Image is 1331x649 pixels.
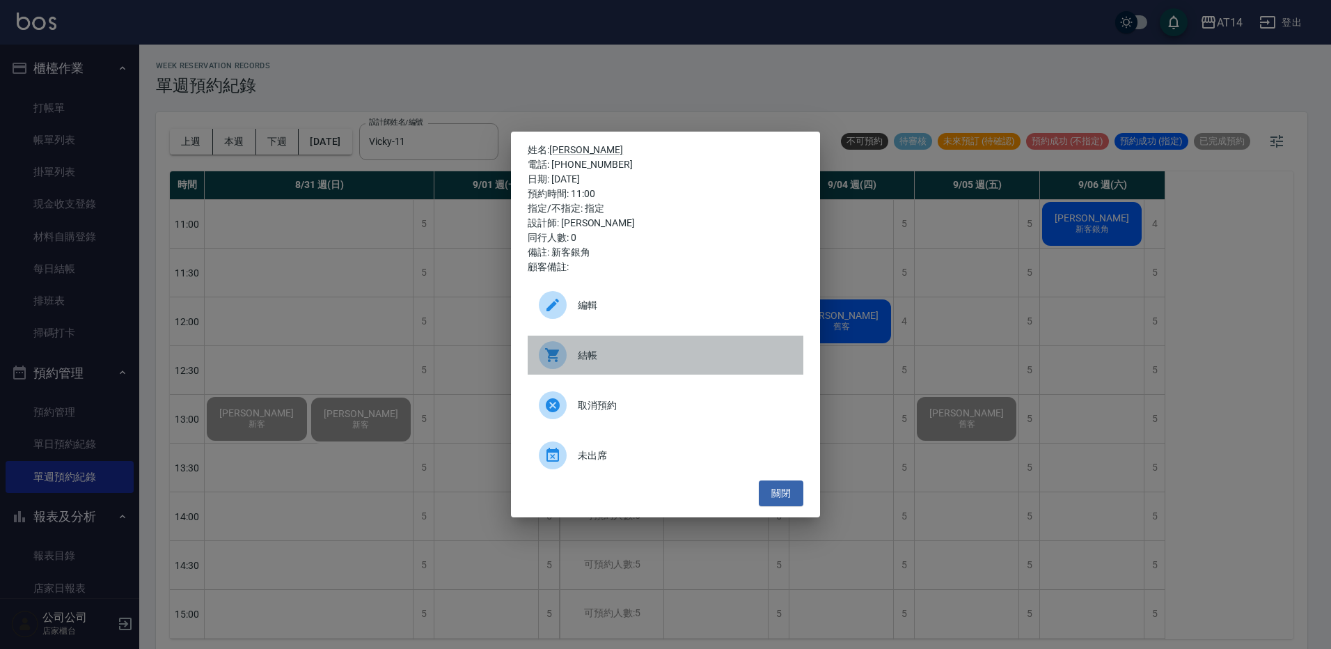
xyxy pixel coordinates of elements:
div: 未出席 [528,436,803,475]
span: 結帳 [578,348,792,363]
span: 取消預約 [578,398,792,413]
div: 日期: [DATE] [528,172,803,187]
div: 結帳 [528,336,803,375]
span: 未出席 [578,448,792,463]
div: 設計師: [PERSON_NAME] [528,216,803,230]
a: 結帳 [528,336,803,386]
div: 顧客備註: [528,260,803,274]
div: 編輯 [528,286,803,324]
button: 關閉 [759,480,803,506]
div: 取消預約 [528,386,803,425]
div: 同行人數: 0 [528,230,803,245]
p: 姓名: [528,143,803,157]
a: [PERSON_NAME] [549,144,623,155]
div: 備註: 新客銀角 [528,245,803,260]
div: 預約時間: 11:00 [528,187,803,201]
div: 電話: [PHONE_NUMBER] [528,157,803,172]
span: 編輯 [578,298,792,313]
div: 指定/不指定: 指定 [528,201,803,216]
a: 編輯 [528,286,803,336]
